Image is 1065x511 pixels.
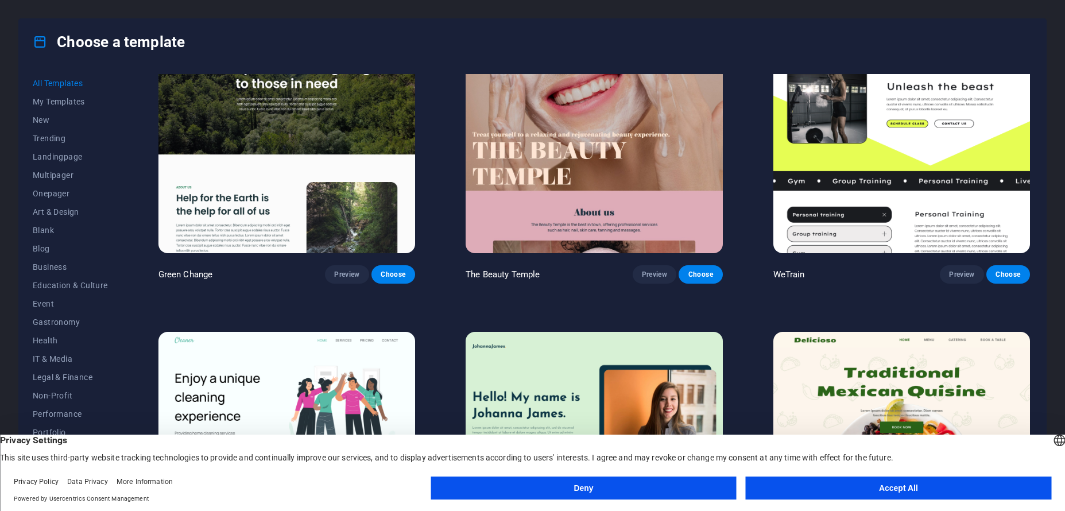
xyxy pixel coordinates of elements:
span: Choose [688,270,713,279]
span: Preview [949,270,974,279]
span: Health [33,336,108,345]
span: Choose [381,270,406,279]
button: Choose [986,265,1030,284]
span: New [33,115,108,125]
button: Event [33,295,108,313]
p: The Beauty Temple [466,269,540,280]
button: IT & Media [33,350,108,368]
img: Green Change [158,17,415,253]
button: Landingpage [33,148,108,166]
button: Performance [33,405,108,423]
img: The Beauty Temple [466,17,722,253]
span: All Templates [33,79,108,88]
span: IT & Media [33,354,108,363]
span: Event [33,299,108,308]
span: Art & Design [33,207,108,216]
button: Preview [325,265,369,284]
img: WeTrain [773,17,1030,253]
button: Trending [33,129,108,148]
button: Blank [33,221,108,239]
h4: Choose a template [33,33,185,51]
button: Business [33,258,108,276]
span: Performance [33,409,108,419]
button: New [33,111,108,129]
span: My Templates [33,97,108,106]
p: Green Change [158,269,213,280]
button: Blog [33,239,108,258]
span: Trending [33,134,108,143]
button: Education & Culture [33,276,108,295]
span: Choose [996,270,1021,279]
button: Art & Design [33,203,108,221]
span: Onepager [33,189,108,198]
span: Landingpage [33,152,108,161]
button: Portfolio [33,423,108,442]
span: Multipager [33,171,108,180]
span: Education & Culture [33,281,108,290]
button: Preview [940,265,983,284]
button: Preview [633,265,676,284]
span: Blank [33,226,108,235]
span: Preview [334,270,359,279]
button: All Templates [33,74,108,92]
button: Non-Profit [33,386,108,405]
span: Legal & Finance [33,373,108,382]
button: Choose [679,265,722,284]
p: WeTrain [773,269,805,280]
span: Non-Profit [33,391,108,400]
button: Onepager [33,184,108,203]
span: Business [33,262,108,272]
span: Preview [642,270,667,279]
button: Health [33,331,108,350]
button: My Templates [33,92,108,111]
span: Portfolio [33,428,108,437]
button: Choose [371,265,415,284]
button: Multipager [33,166,108,184]
button: Legal & Finance [33,368,108,386]
button: Gastronomy [33,313,108,331]
span: Gastronomy [33,318,108,327]
span: Blog [33,244,108,253]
